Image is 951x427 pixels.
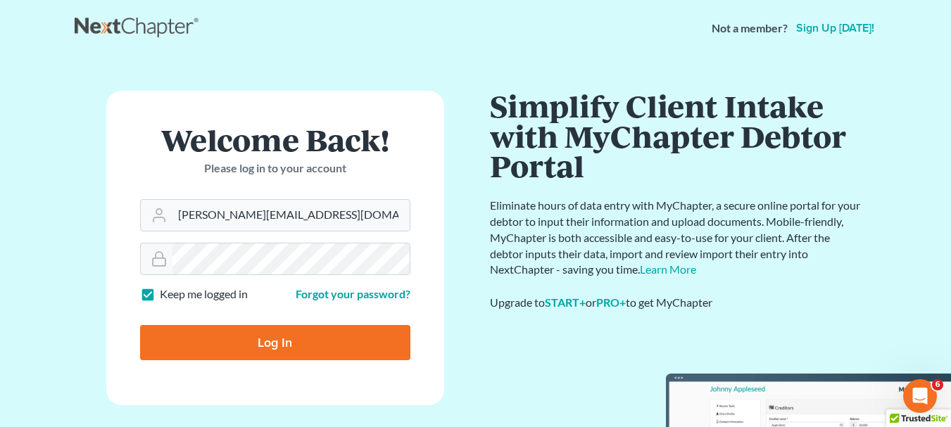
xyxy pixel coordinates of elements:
[490,91,863,181] h1: Simplify Client Intake with MyChapter Debtor Portal
[296,287,410,300] a: Forgot your password?
[712,20,788,37] strong: Not a member?
[932,379,943,390] span: 6
[140,325,410,360] input: Log In
[640,262,696,276] a: Learn More
[545,295,586,309] a: START+
[596,295,626,309] a: PRO+
[490,295,863,311] div: Upgrade to or to get MyChapter
[793,23,877,34] a: Sign up [DATE]!
[490,198,863,278] p: Eliminate hours of data entry with MyChapter, a secure online portal for your debtor to input the...
[140,160,410,177] p: Please log in to your account
[140,125,410,155] h1: Welcome Back!
[903,379,937,413] iframe: Intercom live chat
[160,286,248,302] label: Keep me logged in
[172,200,410,231] input: Email Address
